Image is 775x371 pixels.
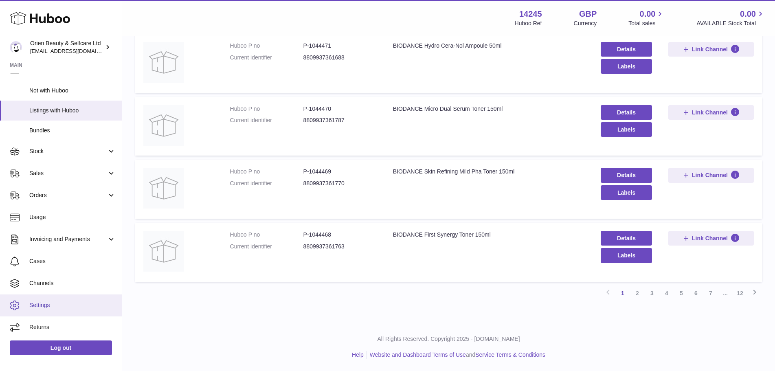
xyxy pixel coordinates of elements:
a: 7 [703,286,718,301]
dd: 8809937361787 [303,116,377,124]
img: BIODANCE Skin Refining Mild Pha Toner 150ml [143,168,184,209]
span: Link Channel [692,46,728,53]
span: [EMAIL_ADDRESS][DOMAIN_NAME] [30,48,120,54]
span: Link Channel [692,171,728,179]
a: Details [601,168,652,182]
span: Sales [29,169,107,177]
a: 6 [689,286,703,301]
span: Bundles [29,127,116,134]
span: ... [718,286,733,301]
button: Link Channel [668,105,754,120]
a: 1 [615,286,630,301]
span: Channels [29,279,116,287]
span: 0.00 [740,9,756,20]
span: AVAILABLE Stock Total [696,20,765,27]
dd: P-1044468 [303,231,377,239]
dt: Huboo P no [230,231,303,239]
img: BIODANCE First Synergy Toner 150ml [143,231,184,272]
dd: 8809937361688 [303,54,377,61]
span: Settings [29,301,116,309]
button: Labels [601,248,652,263]
div: BIODANCE Skin Refining Mild Pha Toner 150ml [393,168,585,176]
div: BIODANCE Micro Dual Serum Toner 150ml [393,105,585,113]
a: 4 [659,286,674,301]
div: BIODANCE First Synergy Toner 150ml [393,231,585,239]
p: All Rights Reserved. Copyright 2025 - [DOMAIN_NAME] [129,335,768,343]
a: Log out [10,340,112,355]
span: Link Channel [692,109,728,116]
a: Service Terms & Conditions [475,351,545,358]
button: Labels [601,122,652,137]
span: Link Channel [692,235,728,242]
span: Stock [29,147,107,155]
dd: 8809937361770 [303,180,377,187]
button: Labels [601,59,652,74]
img: BIODANCE Micro Dual Serum Toner 150ml [143,105,184,146]
dt: Huboo P no [230,42,303,50]
span: Total sales [628,20,665,27]
a: 5 [674,286,689,301]
span: Listings with Huboo [29,107,116,114]
a: Help [352,351,364,358]
button: Link Channel [668,231,754,246]
a: Details [601,231,652,246]
button: Link Channel [668,168,754,182]
dt: Current identifier [230,116,303,124]
strong: 14245 [519,9,542,20]
a: 12 [733,286,747,301]
dd: 8809937361763 [303,243,377,250]
span: Not with Huboo [29,87,116,94]
dt: Huboo P no [230,105,303,113]
a: 2 [630,286,645,301]
span: Orders [29,191,107,199]
a: Details [601,105,652,120]
img: BIODANCE Hydro Cera-Nol Ampoule 50ml [143,42,184,83]
dt: Current identifier [230,180,303,187]
a: Website and Dashboard Terms of Use [370,351,466,358]
button: Link Channel [668,42,754,57]
button: Labels [601,185,652,200]
div: Huboo Ref [515,20,542,27]
img: Jc.duenasmilian@orientrade.com [10,41,22,53]
a: Details [601,42,652,57]
div: BIODANCE Hydro Cera-Nol Ampoule 50ml [393,42,585,50]
dd: P-1044470 [303,105,377,113]
dt: Current identifier [230,54,303,61]
a: 0.00 Total sales [628,9,665,27]
span: 0.00 [640,9,656,20]
a: 3 [645,286,659,301]
span: Returns [29,323,116,331]
dt: Current identifier [230,243,303,250]
span: Cases [29,257,116,265]
div: Currency [574,20,597,27]
strong: GBP [579,9,597,20]
div: Orien Beauty & Selfcare Ltd [30,40,103,55]
li: and [367,351,545,359]
a: 0.00 AVAILABLE Stock Total [696,9,765,27]
span: Usage [29,213,116,221]
dd: P-1044471 [303,42,377,50]
dt: Huboo P no [230,168,303,176]
span: Invoicing and Payments [29,235,107,243]
dd: P-1044469 [303,168,377,176]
